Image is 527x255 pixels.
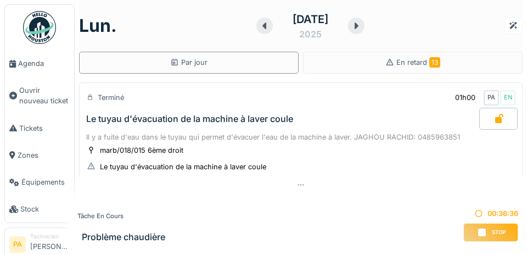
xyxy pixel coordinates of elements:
[98,92,124,103] div: Terminé
[5,77,74,114] a: Ouvrir nouveau ticket
[484,90,499,106] div: PA
[5,196,74,223] a: Stock
[500,90,515,106] div: EN
[21,177,70,187] span: Équipements
[9,236,26,253] li: PA
[30,232,70,241] div: Technicien
[20,204,70,214] span: Stock
[79,15,117,36] h1: lun.
[82,232,165,242] h3: Problème chaudière
[86,132,515,142] div: Il y a fuite d'eau dans le tuyau qui permet d'évacuer l'eau de la machine à laver. JAGHOU RACHID:...
[77,212,165,221] div: Tâche en cours
[23,11,56,44] img: Badge_color-CXgf-gQk.svg
[170,57,208,68] div: Par jour
[5,142,74,169] a: Zones
[100,145,183,156] div: marb/018/015 6ème droit
[18,150,70,160] span: Zones
[293,11,328,27] div: [DATE]
[463,208,518,219] div: 00:36:36
[18,58,70,69] span: Agenda
[100,162,266,172] div: Le tuyau d'évacuation de la machine à laver coule
[396,58,440,66] span: En retard
[86,114,293,124] div: Le tuyau d'évacuation de la machine à laver coule
[5,50,74,77] a: Agenda
[492,229,506,236] span: Stop
[5,115,74,142] a: Tickets
[429,57,440,68] span: 13
[455,92,475,103] div: 01h00
[19,85,70,106] span: Ouvrir nouveau ticket
[5,169,74,196] a: Équipements
[299,27,322,41] div: 2025
[19,123,70,134] span: Tickets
